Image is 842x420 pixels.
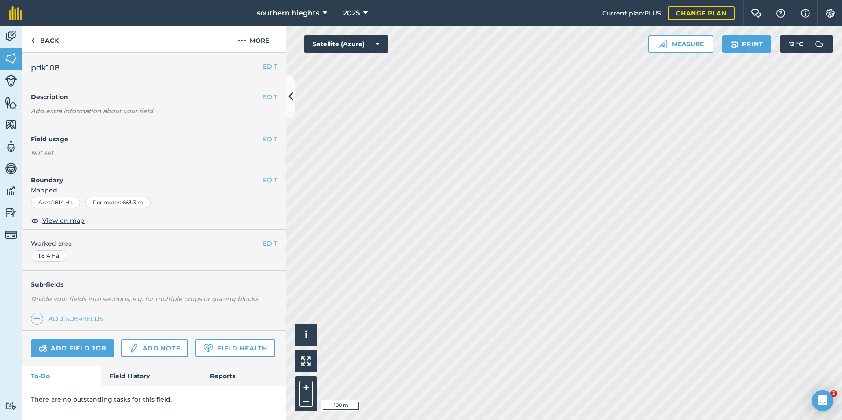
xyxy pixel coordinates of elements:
img: svg+xml;base64,PHN2ZyB4bWxucz0iaHR0cDovL3d3dy53My5vcmcvMjAwMC9zdmciIHdpZHRoPSI1NiIgaGVpZ2h0PSI2MC... [5,96,17,109]
img: Two speech bubbles overlapping with the left bubble in the forefront [751,9,761,18]
a: To-Do [22,366,101,386]
img: svg+xml;base64,PD94bWwgdmVyc2lvbj0iMS4wIiBlbmNvZGluZz0idXRmLTgiPz4KPCEtLSBHZW5lcmF0b3I6IEFkb2JlIE... [5,74,17,87]
span: 12 ° C [789,35,803,53]
a: Add field job [31,339,114,357]
button: EDIT [263,62,277,71]
a: Reports [201,366,286,386]
span: View on map [42,216,85,225]
div: Perimeter : 663.3 m [85,197,151,208]
button: 12 °C [780,35,833,53]
img: svg+xml;base64,PD94bWwgdmVyc2lvbj0iMS4wIiBlbmNvZGluZz0idXRmLTgiPz4KPCEtLSBHZW5lcmF0b3I6IEFkb2JlIE... [5,162,17,175]
img: svg+xml;base64,PD94bWwgdmVyc2lvbj0iMS4wIiBlbmNvZGluZz0idXRmLTgiPz4KPCEtLSBHZW5lcmF0b3I6IEFkb2JlIE... [5,184,17,197]
span: 2025 [343,8,360,18]
span: Current plan : PLUS [602,8,661,18]
a: Change plan [668,6,735,20]
em: Add extra information about your field [31,107,153,115]
img: svg+xml;base64,PD94bWwgdmVyc2lvbj0iMS4wIiBlbmNvZGluZz0idXRmLTgiPz4KPCEtLSBHZW5lcmF0b3I6IEFkb2JlIE... [810,35,828,53]
h4: Field usage [31,134,263,144]
button: Print [722,35,772,53]
a: Field History [101,366,201,386]
button: EDIT [263,239,277,248]
a: Back [22,26,67,52]
img: svg+xml;base64,PHN2ZyB4bWxucz0iaHR0cDovL3d3dy53My5vcmcvMjAwMC9zdmciIHdpZHRoPSIxOCIgaGVpZ2h0PSIyNC... [31,215,39,226]
span: pdk108 [31,62,60,74]
img: svg+xml;base64,PHN2ZyB4bWxucz0iaHR0cDovL3d3dy53My5vcmcvMjAwMC9zdmciIHdpZHRoPSI1NiIgaGVpZ2h0PSI2MC... [5,118,17,131]
img: A question mark icon [776,9,786,18]
img: svg+xml;base64,PHN2ZyB4bWxucz0iaHR0cDovL3d3dy53My5vcmcvMjAwMC9zdmciIHdpZHRoPSIxNyIgaGVpZ2h0PSIxNy... [801,8,810,18]
img: svg+xml;base64,PD94bWwgdmVyc2lvbj0iMS4wIiBlbmNvZGluZz0idXRmLTgiPz4KPCEtLSBHZW5lcmF0b3I6IEFkb2JlIE... [129,343,139,354]
button: + [299,381,313,394]
img: svg+xml;base64,PHN2ZyB4bWxucz0iaHR0cDovL3d3dy53My5vcmcvMjAwMC9zdmciIHdpZHRoPSI5IiBoZWlnaHQ9IjI0Ii... [31,35,35,46]
span: i [305,329,307,340]
button: EDIT [263,92,277,102]
img: Four arrows, one pointing top left, one top right, one bottom right and the last bottom left [301,356,311,366]
img: svg+xml;base64,PHN2ZyB4bWxucz0iaHR0cDovL3d3dy53My5vcmcvMjAwMC9zdmciIHdpZHRoPSIxOSIgaGVpZ2h0PSIyNC... [730,39,739,49]
em: Divide your fields into sections, e.g. for multiple crops or grazing blocks [31,295,258,303]
img: A cog icon [825,9,835,18]
h4: Sub-fields [22,280,286,289]
button: EDIT [263,134,277,144]
span: Worked area [31,239,277,248]
button: EDIT [263,175,277,185]
button: More [220,26,286,52]
h4: Boundary [22,166,263,185]
img: svg+xml;base64,PD94bWwgdmVyc2lvbj0iMS4wIiBlbmNvZGluZz0idXRmLTgiPz4KPCEtLSBHZW5lcmF0b3I6IEFkb2JlIE... [5,228,17,241]
div: Area : 1.814 Ha [31,197,80,208]
a: Add note [121,339,188,357]
div: 1.814 Ha [31,250,66,262]
a: Field Health [195,339,275,357]
img: svg+xml;base64,PD94bWwgdmVyc2lvbj0iMS4wIiBlbmNvZGluZz0idXRmLTgiPz4KPCEtLSBHZW5lcmF0b3I6IEFkb2JlIE... [5,206,17,219]
a: Add sub-fields [31,313,107,325]
span: southern hieghts [257,8,319,18]
img: svg+xml;base64,PD94bWwgdmVyc2lvbj0iMS4wIiBlbmNvZGluZz0idXRmLTgiPz4KPCEtLSBHZW5lcmF0b3I6IEFkb2JlIE... [39,343,47,354]
h4: Description [31,92,277,102]
img: Ruler icon [658,40,667,48]
button: Satellite (Azure) [304,35,388,53]
img: svg+xml;base64,PHN2ZyB4bWxucz0iaHR0cDovL3d3dy53My5vcmcvMjAwMC9zdmciIHdpZHRoPSIyMCIgaGVpZ2h0PSIyNC... [237,35,246,46]
button: – [299,394,313,407]
img: svg+xml;base64,PHN2ZyB4bWxucz0iaHR0cDovL3d3dy53My5vcmcvMjAwMC9zdmciIHdpZHRoPSI1NiIgaGVpZ2h0PSI2MC... [5,52,17,65]
div: Not set [31,148,277,157]
button: i [295,324,317,346]
div: Open Intercom Messenger [812,390,833,411]
span: 1 [830,390,837,397]
img: svg+xml;base64,PD94bWwgdmVyc2lvbj0iMS4wIiBlbmNvZGluZz0idXRmLTgiPz4KPCEtLSBHZW5lcmF0b3I6IEFkb2JlIE... [5,402,17,410]
img: svg+xml;base64,PD94bWwgdmVyc2lvbj0iMS4wIiBlbmNvZGluZz0idXRmLTgiPz4KPCEtLSBHZW5lcmF0b3I6IEFkb2JlIE... [5,30,17,43]
button: View on map [31,215,85,226]
img: svg+xml;base64,PHN2ZyB4bWxucz0iaHR0cDovL3d3dy53My5vcmcvMjAwMC9zdmciIHdpZHRoPSIxNCIgaGVpZ2h0PSIyNC... [34,313,40,324]
img: svg+xml;base64,PD94bWwgdmVyc2lvbj0iMS4wIiBlbmNvZGluZz0idXRmLTgiPz4KPCEtLSBHZW5lcmF0b3I6IEFkb2JlIE... [5,140,17,153]
img: fieldmargin Logo [9,6,22,20]
button: Measure [648,35,713,53]
span: Mapped [22,185,286,195]
p: There are no outstanding tasks for this field. [31,394,277,404]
